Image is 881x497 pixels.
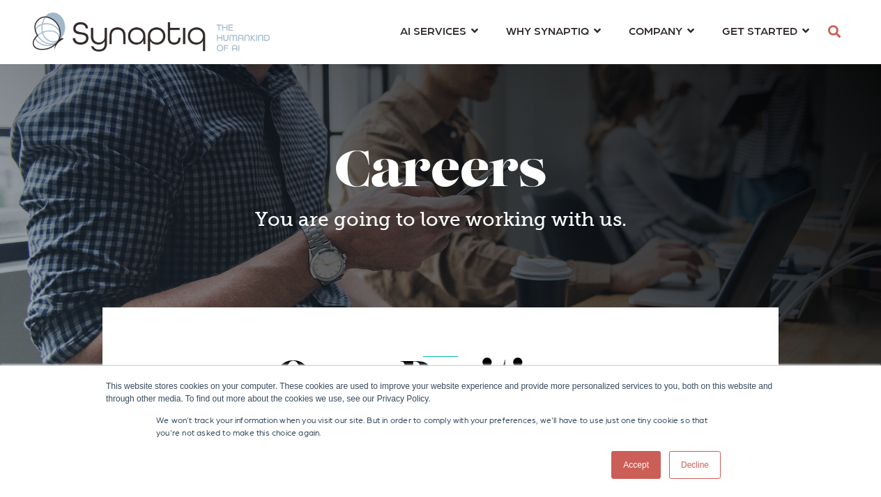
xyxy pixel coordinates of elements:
span: GET STARTED [722,21,797,40]
a: Accept [611,451,661,479]
nav: menu [386,7,823,57]
img: synaptiq logo-1 [33,13,270,52]
a: COMPANY [629,17,694,43]
a: GET STARTED [722,17,809,43]
div: This website stores cookies on your computer. These cookies are used to improve your website expe... [106,380,775,405]
h4: You are going to love working with us. [113,208,768,231]
span: WHY SYNAPTIQ [506,21,589,40]
a: AI SERVICES [400,17,478,43]
span: COMPANY [629,21,682,40]
a: Decline [669,451,721,479]
a: WHY SYNAPTIQ [506,17,601,43]
h1: Careers [113,146,768,201]
p: We won't track your information when you visit our site. But in order to comply with your prefere... [156,413,725,438]
h2: Open Positions [148,357,733,403]
span: AI SERVICES [400,21,466,40]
